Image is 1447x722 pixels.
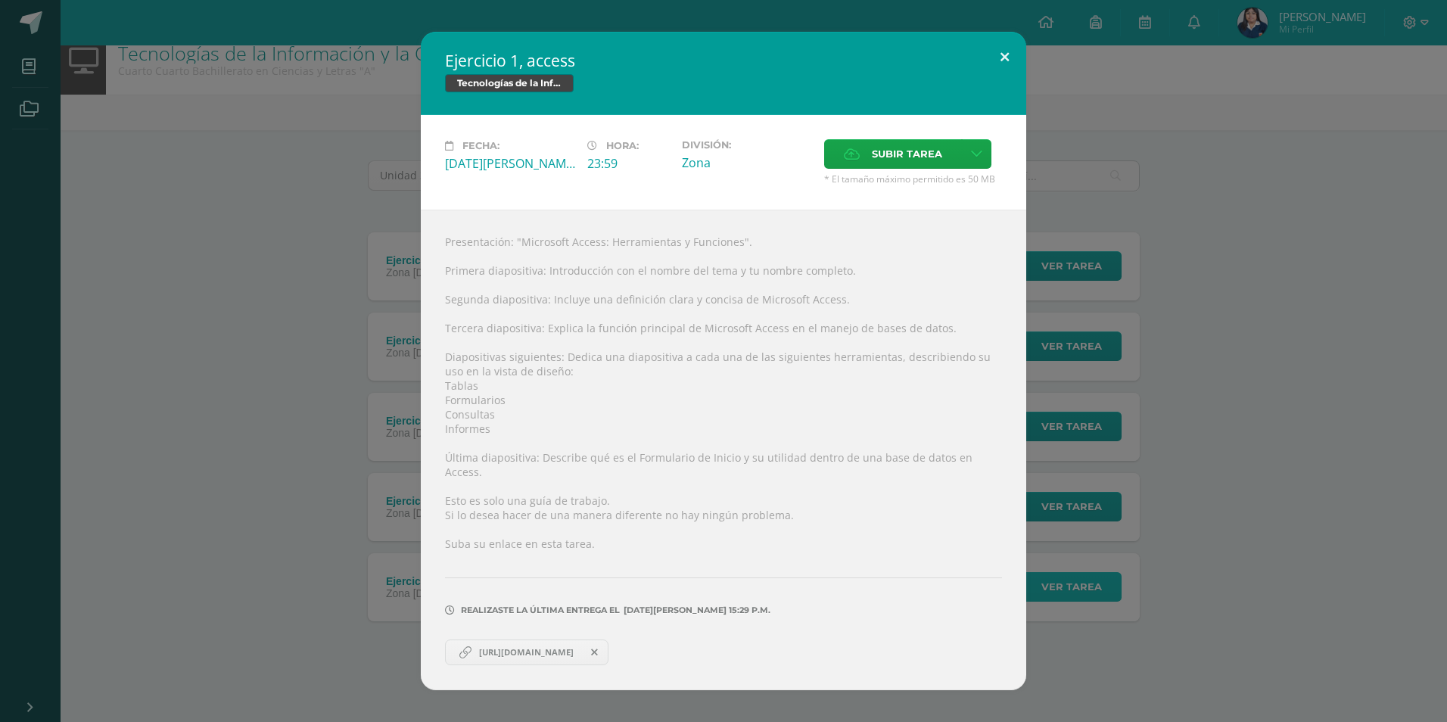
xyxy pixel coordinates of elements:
div: 23:59 [587,155,670,172]
span: Remover entrega [582,644,608,661]
a: [URL][DOMAIN_NAME] [445,640,608,665]
div: Zona [682,154,812,171]
span: Realizaste la última entrega el [461,605,620,615]
h2: Ejercicio 1, access [445,50,1002,71]
button: Close (Esc) [983,32,1026,83]
span: [DATE][PERSON_NAME] 15:29 p.m. [620,610,770,611]
span: [URL][DOMAIN_NAME] [471,646,581,658]
label: División: [682,139,812,151]
span: Hora: [606,140,639,151]
span: Subir tarea [872,140,942,168]
div: [DATE][PERSON_NAME] [445,155,575,172]
span: * El tamaño máximo permitido es 50 MB [824,173,1002,185]
span: Tecnologías de la Información y la Comunicación 4 [445,74,574,92]
span: Fecha: [462,140,499,151]
div: Presentación: "Microsoft Access: Herramientas y Funciones". Primera diapositiva: Introducción con... [421,210,1026,690]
